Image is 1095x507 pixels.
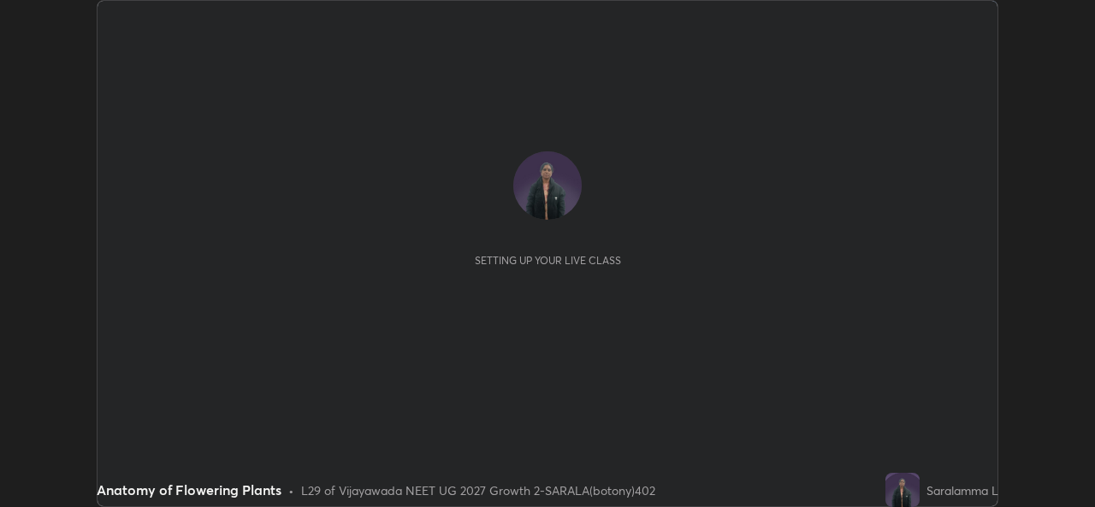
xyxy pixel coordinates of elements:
[475,254,621,267] div: Setting up your live class
[301,481,655,499] div: L29 of Vijayawada NEET UG 2027 Growth 2-SARALA(botony)402
[885,473,920,507] img: e07e4dab6a7b43a1831a2c76b14e2e97.jpg
[97,480,281,500] div: Anatomy of Flowering Plants
[926,481,998,499] div: Saralamma L
[288,481,294,499] div: •
[513,151,582,220] img: e07e4dab6a7b43a1831a2c76b14e2e97.jpg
